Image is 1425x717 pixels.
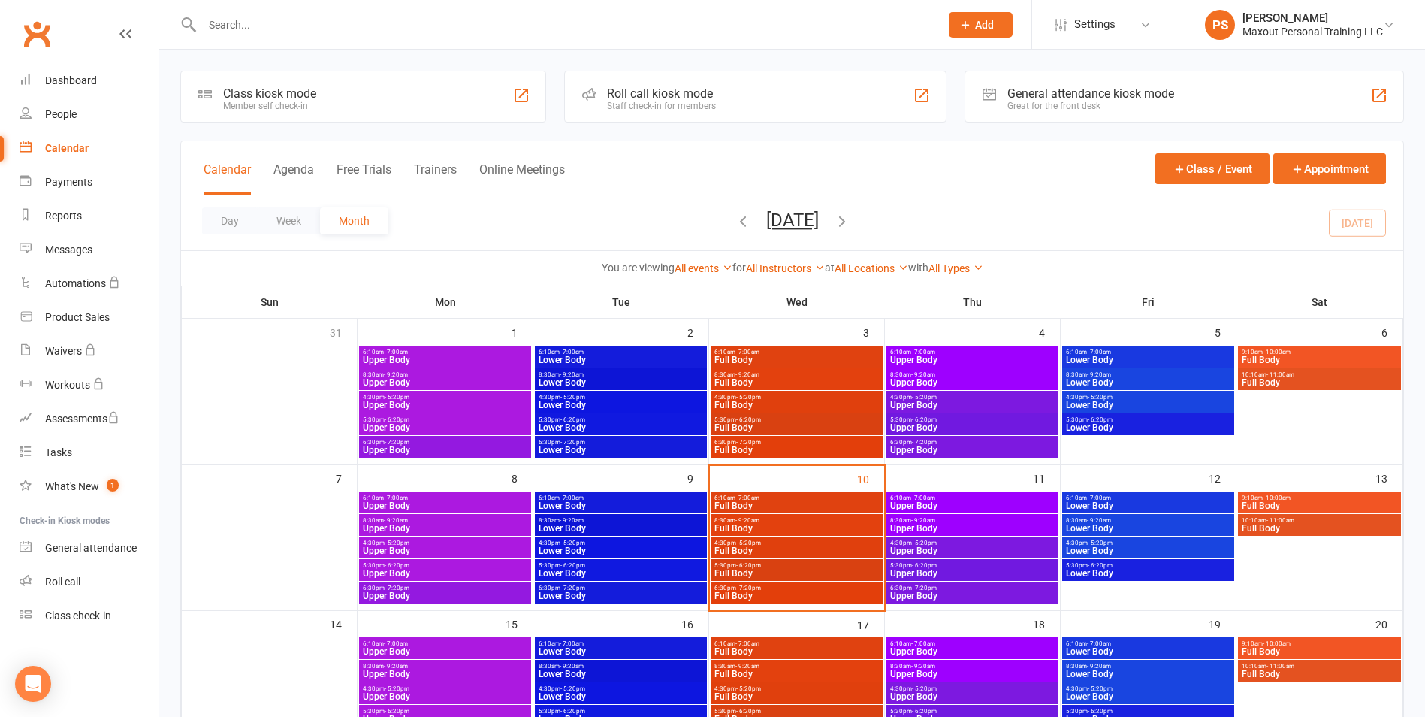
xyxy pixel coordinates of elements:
[20,132,159,165] a: Calendar
[1241,349,1398,355] span: 9:10am
[538,540,704,546] span: 4:30pm
[1088,416,1113,423] span: - 6:20pm
[736,562,761,569] span: - 6:20pm
[825,262,835,274] strong: at
[714,423,880,432] span: Full Body
[889,640,1055,647] span: 6:10am
[538,591,704,601] span: Lower Body
[384,517,408,524] span: - 9:20am
[385,416,409,423] span: - 6:20pm
[1375,465,1402,490] div: 13
[362,540,528,546] span: 4:30pm
[533,286,709,318] th: Tue
[714,355,880,365] span: Full Body
[538,524,704,533] span: Lower Body
[182,286,358,318] th: Sun
[385,685,409,692] span: - 5:20pm
[857,466,884,491] div: 10
[889,647,1055,656] span: Upper Body
[889,446,1055,455] span: Upper Body
[607,86,716,101] div: Roll call kiosk mode
[714,670,880,679] span: Full Body
[714,663,880,670] span: 8:30am
[273,162,314,195] button: Agenda
[714,517,880,524] span: 8:30am
[736,416,761,423] span: - 6:20pm
[1007,86,1174,101] div: General attendance kiosk mode
[735,663,759,670] span: - 9:20am
[889,685,1055,692] span: 4:30pm
[20,267,159,301] a: Automations
[362,692,528,701] span: Upper Body
[20,233,159,267] a: Messages
[45,210,82,222] div: Reports
[384,640,408,647] span: - 7:00am
[20,470,159,504] a: What's New1
[362,562,528,569] span: 5:30pm
[385,562,409,569] span: - 6:20pm
[362,355,528,365] span: Upper Body
[385,439,409,446] span: - 7:20pm
[560,517,584,524] span: - 9:20am
[746,262,825,274] a: All Instructors
[911,663,935,670] span: - 9:20am
[362,546,528,555] span: Upper Body
[714,640,880,647] span: 6:10am
[258,207,320,234] button: Week
[385,540,409,546] span: - 5:20pm
[1065,685,1231,692] span: 4:30pm
[1263,349,1291,355] span: - 10:00am
[1215,319,1236,344] div: 5
[1065,546,1231,555] span: Lower Body
[889,562,1055,569] span: 5:30pm
[362,670,528,679] span: Upper Body
[204,162,251,195] button: Calendar
[45,576,80,588] div: Roll call
[223,101,316,111] div: Member self check-in
[45,277,106,289] div: Automations
[889,670,1055,679] span: Upper Body
[714,562,880,569] span: 5:30pm
[1088,394,1113,401] span: - 5:20pm
[560,640,584,647] span: - 7:00am
[362,378,528,387] span: Upper Body
[607,101,716,111] div: Staff check-in for members
[362,371,528,378] span: 8:30am
[889,591,1055,601] span: Upper Body
[1065,569,1231,578] span: Lower Body
[20,199,159,233] a: Reports
[889,355,1055,365] span: Upper Body
[889,423,1055,432] span: Upper Body
[560,371,584,378] span: - 9:20am
[1065,423,1231,432] span: Lower Body
[362,446,528,455] span: Upper Body
[560,495,584,501] span: - 7:00am
[1065,501,1231,510] span: Lower Body
[885,286,1061,318] th: Thu
[1007,101,1174,111] div: Great for the front desk
[911,371,935,378] span: - 9:20am
[538,670,704,679] span: Lower Body
[385,394,409,401] span: - 5:20pm
[681,611,708,636] div: 16
[506,611,533,636] div: 15
[714,495,880,501] span: 6:10am
[20,599,159,633] a: Class kiosk mode
[735,640,759,647] span: - 7:00am
[928,262,983,274] a: All Types
[538,562,704,569] span: 5:30pm
[362,663,528,670] span: 8:30am
[1039,319,1060,344] div: 4
[1087,640,1111,647] span: - 7:00am
[1381,319,1402,344] div: 6
[889,501,1055,510] span: Upper Body
[1065,663,1231,670] span: 8:30am
[538,394,704,401] span: 4:30pm
[736,394,761,401] span: - 5:20pm
[714,569,880,578] span: Full Body
[362,569,528,578] span: Upper Body
[538,439,704,446] span: 6:30pm
[1065,394,1231,401] span: 4:30pm
[512,465,533,490] div: 8
[384,663,408,670] span: - 9:20am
